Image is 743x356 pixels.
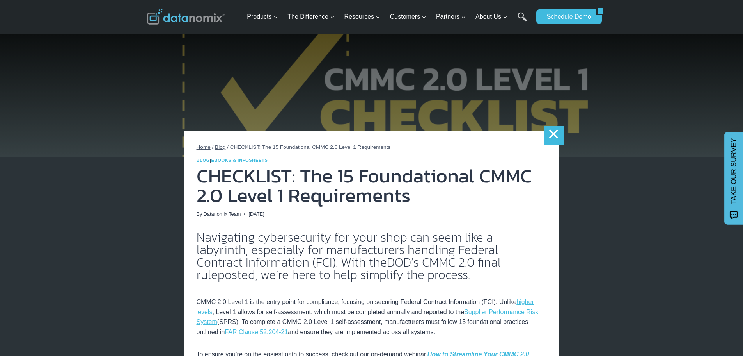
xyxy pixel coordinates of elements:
[248,210,264,218] time: [DATE]
[247,12,278,22] span: Products
[724,132,743,224] button: TAKE OUR SURVEY
[212,144,214,150] span: /
[197,144,211,150] a: Home
[197,158,268,163] span: |
[227,144,229,150] span: /
[225,329,288,335] a: FAR Clause 52.204-21
[436,12,466,22] span: Partners
[475,12,507,22] span: About Us
[287,12,335,22] span: The Difference
[197,210,202,218] span: By
[211,158,268,163] a: eBooks & Infosheets
[147,9,225,25] img: Datanomix
[197,143,547,152] nav: Breadcrumbs
[728,138,739,204] span: TAKE OUR SURVEY
[197,158,210,163] a: Blog
[197,287,547,337] p: CMMC 2.0 Level 1 is the entry point for compliance, focusing on securing Federal Contract Informa...
[544,126,563,145] a: ×
[230,144,391,150] span: CHECKLIST: The 15 Foundational CMMC 2.0 Level 1 Requirements
[197,166,547,205] h1: CHECKLIST: The 15 Foundational CMMC 2.0 Level 1 Requirements
[536,9,596,24] a: Schedule Demo
[197,231,547,281] h2: Navigating cybersecurity for your shop can seem like a labyrinth, especially for manufacturers ha...
[390,12,426,22] span: Customers
[204,211,241,217] a: Datanomix Team
[215,144,225,150] a: Blog
[197,253,501,284] a: DOD’s CMMC 2.0 final rule
[518,12,527,30] a: Search
[344,12,380,22] span: Resources
[197,299,534,315] a: higher levels
[244,4,532,30] nav: Primary Navigation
